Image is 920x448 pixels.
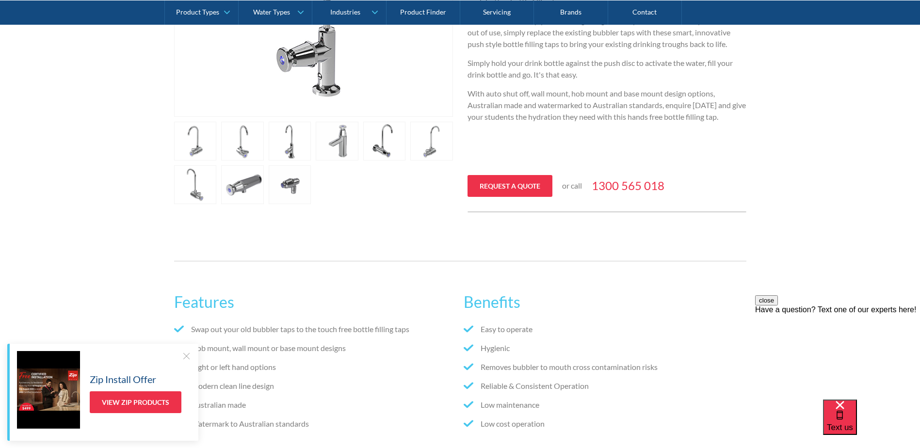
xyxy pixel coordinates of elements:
[464,361,746,373] li: Removes bubbler to mouth cross contamination risks
[410,122,453,160] a: open lightbox
[330,8,360,16] div: Industries
[269,122,311,160] a: open lightbox
[176,8,219,16] div: Product Types
[468,175,552,197] a: Request a quote
[468,57,746,80] p: Simply hold your drink bottle against the push disc to activate the water, fill your drink bottle...
[174,290,456,314] h2: Features
[562,180,582,192] p: or call
[90,372,156,386] h5: Zip Install Offer
[464,342,746,354] li: Hygienic
[174,122,217,160] a: open lightbox
[174,323,456,335] li: Swap out your old bubbler taps to the touch free bottle filling taps
[464,399,746,411] li: Low maintenance
[174,399,456,411] li: Australian made
[17,351,80,429] img: Zip Install Offer
[174,165,217,204] a: open lightbox
[464,290,746,314] h2: Benefits
[363,122,406,160] a: open lightbox
[468,149,746,160] p: ‍
[174,380,456,392] li: Modern clean line design
[464,323,746,335] li: Easy to operate
[755,295,920,412] iframe: podium webchat widget prompt
[468,130,746,142] p: ‍
[464,380,746,392] li: Reliable & Consistent Operation
[464,418,746,430] li: Low cost operation
[221,122,264,160] a: open lightbox
[253,8,290,16] div: Water Types
[174,418,456,430] li: Watermark to Australian standards
[468,15,746,50] p: With no need to keep your drinking troughs and hydration stations taped off and out of use, simpl...
[221,165,264,204] a: open lightbox
[90,391,181,413] a: View Zip Products
[592,177,664,194] a: 1300 565 018
[468,88,746,123] p: With auto shut off, wall mount, hob mount and base mount design options, Australian made and wate...
[174,342,456,354] li: Hob mount, wall mount or base mount designs
[174,361,456,373] li: Right or left hand options
[269,165,311,204] a: open lightbox
[316,122,358,160] a: open lightbox
[823,400,920,448] iframe: podium webchat widget bubble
